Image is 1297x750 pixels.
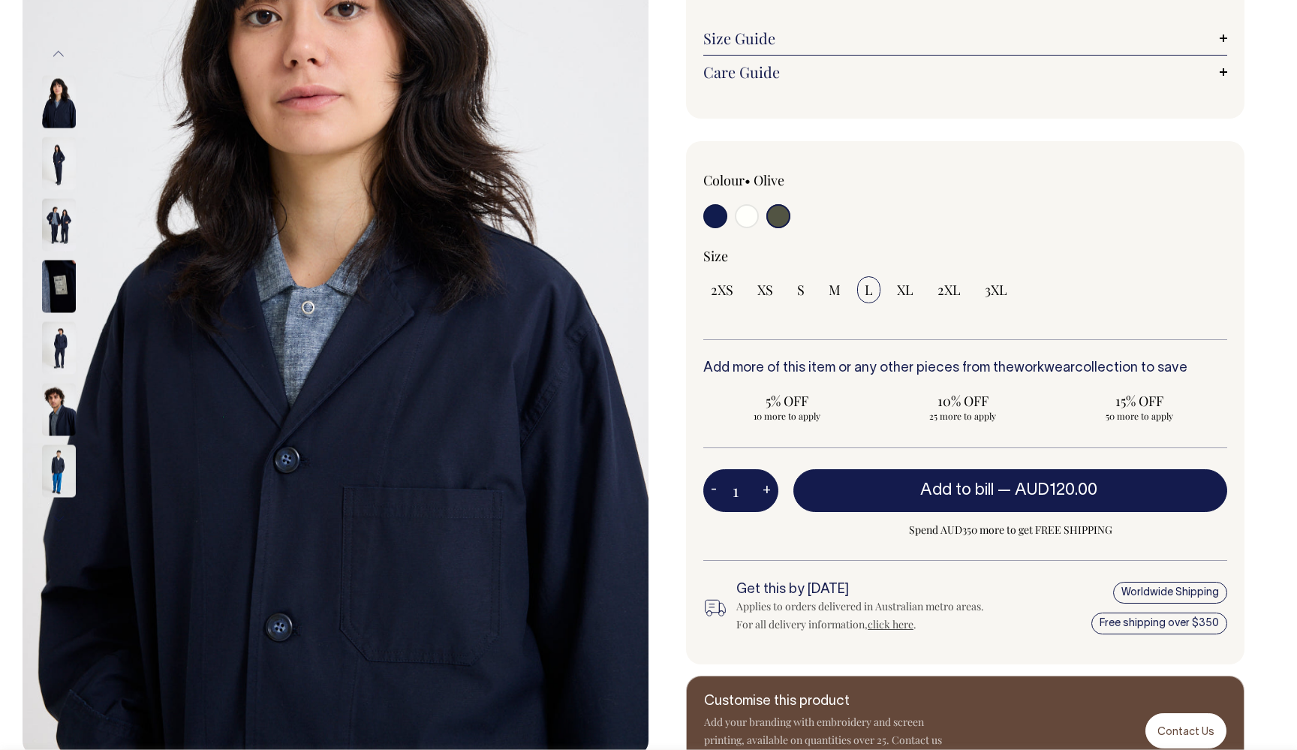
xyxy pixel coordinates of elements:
[797,281,805,299] span: S
[703,276,741,303] input: 2XS
[42,75,76,128] img: dark-navy
[897,281,913,299] span: XL
[887,392,1040,410] span: 10% OFF
[821,276,848,303] input: M
[857,276,880,303] input: L
[711,281,733,299] span: 2XS
[703,171,913,189] div: Colour
[703,476,724,506] button: -
[790,276,812,303] input: S
[1055,387,1223,426] input: 15% OFF 50 more to apply
[703,387,871,426] input: 5% OFF 10 more to apply
[42,260,76,312] img: dark-navy
[829,281,841,299] span: M
[703,247,1227,265] div: Size
[937,281,961,299] span: 2XL
[793,469,1227,511] button: Add to bill —AUD120.00
[42,383,76,435] img: dark-navy
[754,171,784,189] label: Olive
[704,694,944,709] h6: Customise this product
[887,410,1040,422] span: 25 more to apply
[977,276,1015,303] input: 3XL
[998,483,1101,498] span: —
[750,276,781,303] input: XS
[889,276,921,303] input: XL
[711,392,863,410] span: 5% OFF
[703,63,1227,81] a: Care Guide
[755,476,778,506] button: +
[703,361,1227,376] h6: Add more of this item or any other pieces from the collection to save
[868,617,913,631] a: click here
[47,38,70,71] button: Previous
[793,521,1227,539] span: Spend AUD350 more to get FREE SHIPPING
[736,598,989,634] div: Applies to orders delivered in Australian metro areas. For all delivery information, .
[1014,362,1075,375] a: workwear
[42,137,76,189] img: dark-navy
[703,29,1227,47] a: Size Guide
[865,281,873,299] span: L
[1145,713,1226,748] a: Contact Us
[1063,392,1215,410] span: 15% OFF
[920,483,994,498] span: Add to bill
[930,276,968,303] input: 2XL
[42,198,76,251] img: dark-navy
[880,387,1047,426] input: 10% OFF 25 more to apply
[757,281,773,299] span: XS
[1015,483,1097,498] span: AUD120.00
[745,171,751,189] span: •
[1063,410,1215,422] span: 50 more to apply
[985,281,1007,299] span: 3XL
[736,583,989,598] h6: Get this by [DATE]
[42,444,76,497] img: dark-navy
[47,502,70,535] button: Next
[42,321,76,374] img: dark-navy
[711,410,863,422] span: 10 more to apply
